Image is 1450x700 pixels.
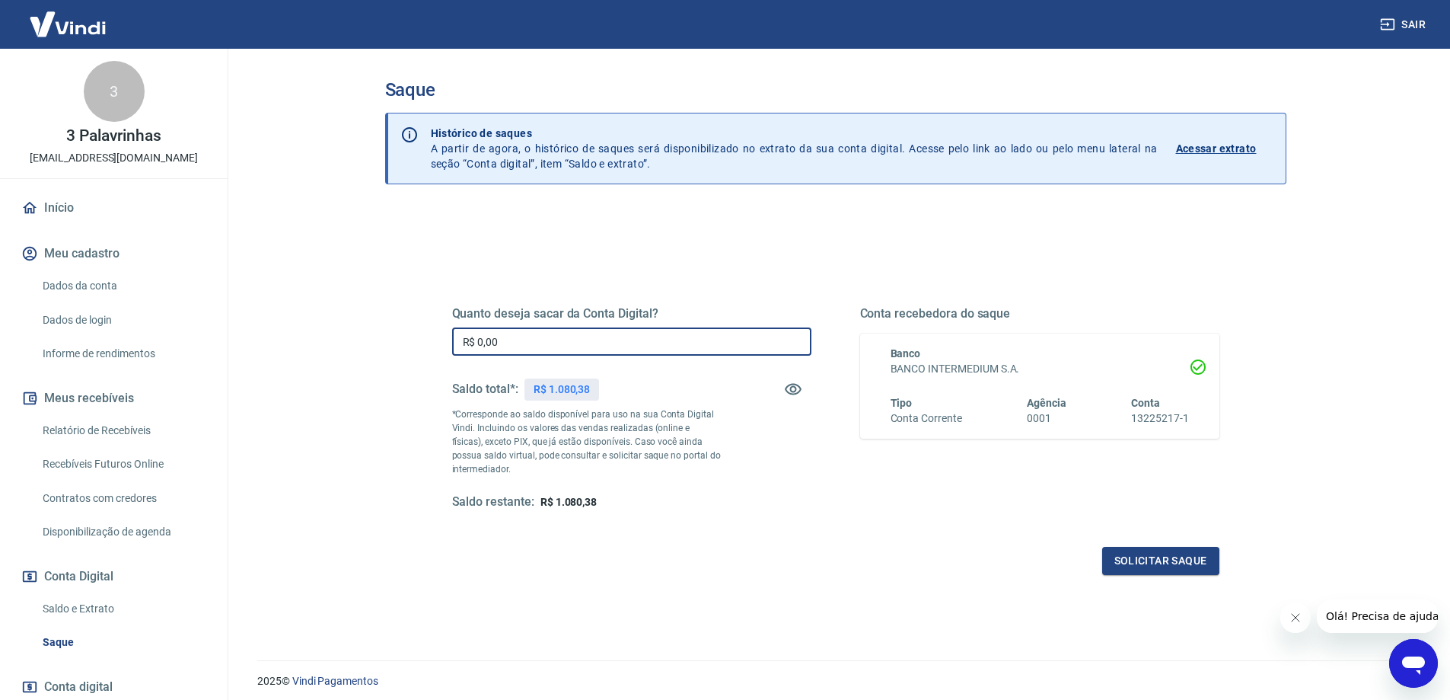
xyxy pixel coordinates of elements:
a: Recebíveis Futuros Online [37,449,209,480]
span: Tipo [891,397,913,409]
h5: Saldo restante: [452,494,534,510]
h5: Quanto deseja sacar da Conta Digital? [452,306,811,321]
p: 3 Palavrinhas [66,128,161,144]
p: R$ 1.080,38 [534,382,590,398]
span: Conta digital [44,676,113,698]
button: Solicitar saque [1102,547,1219,575]
a: Contratos com credores [37,483,209,514]
button: Sair [1377,11,1432,39]
p: 2025 © [257,673,1413,689]
span: R$ 1.080,38 [540,496,597,508]
h6: 13225217-1 [1131,411,1189,427]
p: [EMAIL_ADDRESS][DOMAIN_NAME] [30,150,198,166]
h5: Conta recebedora do saque [860,306,1219,321]
span: Agência [1027,397,1066,409]
h6: BANCO INTERMEDIUM S.A. [891,361,1189,377]
h5: Saldo total*: [452,382,518,397]
iframe: Fechar mensagem [1280,603,1311,633]
a: Dados de login [37,305,209,336]
img: Vindi [18,1,117,47]
h6: 0001 [1027,411,1066,427]
h3: Saque [385,79,1286,101]
a: Saldo e Extrato [37,593,209,625]
button: Meus recebíveis [18,382,209,415]
iframe: Mensagem da empresa [1317,599,1438,633]
p: Histórico de saques [431,126,1158,141]
iframe: Botão para abrir a janela de mensagens [1389,639,1438,688]
p: Acessar extrato [1176,141,1257,156]
a: Vindi Pagamentos [292,675,378,687]
a: Informe de rendimentos [37,338,209,369]
a: Acessar extrato [1176,126,1273,171]
a: Início [18,191,209,225]
p: A partir de agora, o histórico de saques será disponibilizado no extrato da sua conta digital. Ac... [431,126,1158,171]
div: 3 [84,61,145,122]
a: Saque [37,627,209,658]
p: *Corresponde ao saldo disponível para uso na sua Conta Digital Vindi. Incluindo os valores das ve... [452,408,722,476]
button: Meu cadastro [18,237,209,270]
span: Banco [891,347,921,360]
button: Conta Digital [18,560,209,593]
span: Olá! Precisa de ajuda? [9,11,128,23]
h6: Conta Corrente [891,411,962,427]
a: Relatório de Recebíveis [37,415,209,446]
span: Conta [1131,397,1160,409]
a: Disponibilização de agenda [37,516,209,548]
a: Dados da conta [37,270,209,302]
